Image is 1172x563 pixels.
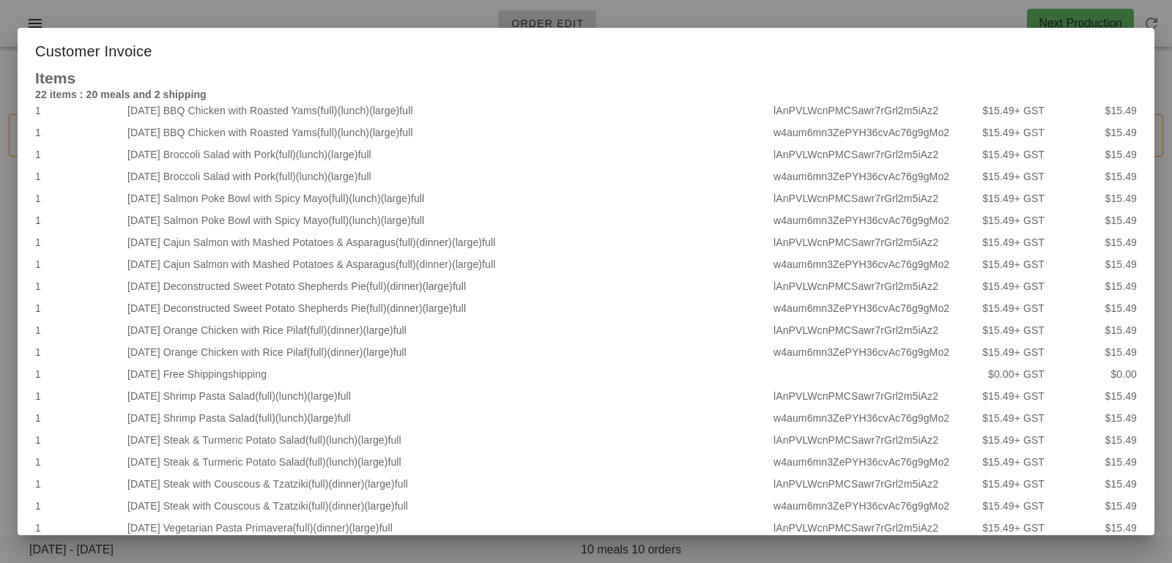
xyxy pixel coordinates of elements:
div: $15.49 [1047,319,1140,341]
div: [DATE] Orange Chicken with Rice Pilaf full [125,341,771,363]
div: $15.49 [1047,385,1140,407]
div: $15.49 [1047,165,1140,187]
div: w4aum6mn3ZePYH36cvAc76g9gMo2 [771,209,955,231]
span: (full) [255,390,275,402]
span: (large) [308,390,338,402]
span: (dinner) [416,258,452,270]
span: + GST [1015,478,1045,490]
span: + GST [1015,236,1045,248]
span: + GST [1015,368,1045,380]
span: (large) [349,522,379,534]
span: (lunch) [338,105,370,116]
span: + GST [1015,390,1045,402]
span: (large) [327,149,357,160]
div: [DATE] Steak & Turmeric Potato Salad full [125,451,771,473]
span: (lunch) [275,390,308,402]
div: 1 [32,341,125,363]
div: 1 [32,451,125,473]
span: (full) [293,522,314,534]
span: (large) [365,500,395,512]
span: (dinner) [313,522,349,534]
div: 1 [32,122,125,143]
div: $15.49 [955,297,1047,319]
div: $15.49 [955,385,1047,407]
div: $15.49 [1047,517,1140,539]
span: (large) [369,127,399,138]
span: (large) [369,105,399,116]
div: lAnPVLWcnPMCSawr7rGrl2m5iAz2 [771,517,955,539]
span: (full) [305,434,326,446]
div: lAnPVLWcnPMCSawr7rGrl2m5iAz2 [771,385,955,407]
div: $15.49 [955,165,1047,187]
div: $15.49 [955,517,1047,539]
div: $15.49 [955,341,1047,363]
span: (full) [328,215,349,226]
span: + GST [1015,105,1045,116]
span: (large) [308,412,338,424]
span: + GST [1015,456,1045,468]
span: + GST [1015,324,1045,336]
span: (full) [317,127,338,138]
span: (large) [381,193,411,204]
div: $15.49 [1047,429,1140,451]
span: (full) [305,456,326,468]
div: w4aum6mn3ZePYH36cvAc76g9gMo2 [771,495,955,517]
span: (full) [307,324,327,336]
span: (full) [396,236,416,248]
span: (large) [363,346,393,358]
span: (large) [423,280,453,292]
span: (dinner) [329,478,365,490]
div: $15.49 [1047,495,1140,517]
div: 1 [32,231,125,253]
span: + GST [1015,522,1045,534]
span: (full) [275,149,296,160]
div: 1 [32,473,125,495]
div: 1 [32,297,125,319]
span: (lunch) [326,456,358,468]
div: [DATE] Salmon Poke Bowl with Spicy Mayo full [125,209,771,231]
div: [DATE] Free Shipping shipping [125,363,771,385]
span: (full) [317,105,338,116]
div: $15.49 [1047,122,1140,143]
div: 1 [32,165,125,187]
div: [DATE] Orange Chicken with Rice Pilaf full [125,319,771,341]
div: $15.49 [955,495,1047,517]
span: (large) [452,236,482,248]
span: (lunch) [296,149,328,160]
div: $15.49 [1047,341,1140,363]
h4: 22 items : 20 meals and 2 shipping [35,86,1137,102]
div: w4aum6mn3ZePYH36cvAc76g9gMo2 [771,165,955,187]
div: [DATE] Shrimp Pasta Salad full [125,407,771,429]
span: (full) [396,258,416,270]
div: w4aum6mn3ZePYH36cvAc76g9gMo2 [771,407,955,429]
div: $15.49 [955,231,1047,253]
div: [DATE] Cajun Salmon with Mashed Potatoes & Asparagus full [125,253,771,275]
div: [DATE] Deconstructed Sweet Potato Shepherds Pie full [125,275,771,297]
span: (full) [308,500,329,512]
div: $15.49 [1047,253,1140,275]
span: (dinner) [329,500,365,512]
span: (large) [423,302,453,314]
span: (large) [363,324,393,336]
div: [DATE] Deconstructed Sweet Potato Shepherds Pie full [125,297,771,319]
div: 1 [32,429,125,451]
span: (large) [327,171,357,182]
div: $15.49 [1047,297,1140,319]
div: [DATE] Salmon Poke Bowl with Spicy Mayo full [125,187,771,209]
div: 1 [32,100,125,122]
div: 1 [32,253,125,275]
div: [DATE] Broccoli Salad with Pork full [125,143,771,165]
div: $15.49 [955,209,1047,231]
div: $0.00 [955,363,1047,385]
span: (dinner) [416,236,452,248]
div: w4aum6mn3ZePYH36cvAc76g9gMo2 [771,341,955,363]
span: (full) [366,302,387,314]
span: + GST [1015,412,1045,424]
div: lAnPVLWcnPMCSawr7rGrl2m5iAz2 [771,231,955,253]
div: $15.49 [955,100,1047,122]
div: lAnPVLWcnPMCSawr7rGrl2m5iAz2 [771,429,955,451]
span: + GST [1015,215,1045,226]
div: $15.49 [1047,231,1140,253]
div: 1 [32,209,125,231]
span: + GST [1015,500,1045,512]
